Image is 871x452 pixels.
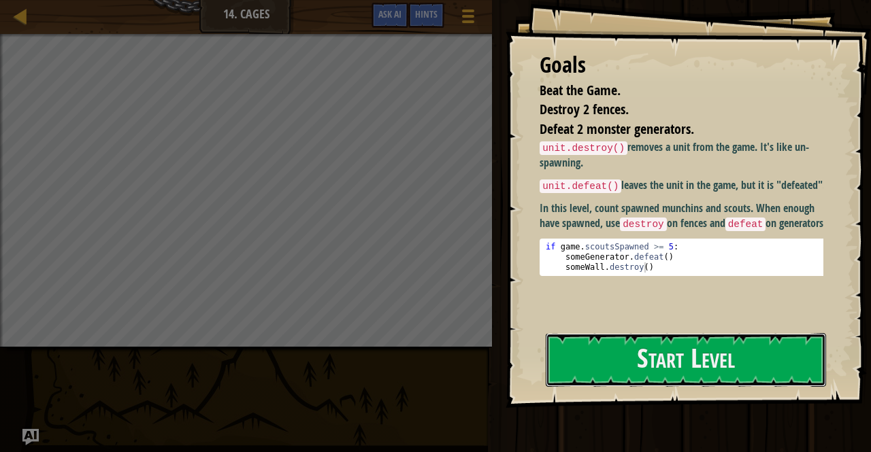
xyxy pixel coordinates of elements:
code: defeat [725,218,766,231]
button: Start Level [546,333,826,387]
button: Show game menu [451,3,485,35]
li: Defeat 2 monster generators. [523,120,820,139]
code: unit.destroy() [540,141,627,155]
span: Defeat 2 monster generators. [540,120,694,138]
p: In this level, count spawned munchins and scouts. When enough have spawned, use on fences and on ... [540,201,834,232]
p: leaves the unit in the game, but it is "defeated". [540,177,834,194]
div: Goals [540,50,823,81]
button: Ask AI [22,429,39,445]
span: Beat the Game. [540,81,621,99]
span: Hints [415,7,438,20]
button: Ask AI [372,3,408,28]
code: destroy [620,218,666,231]
code: unit.defeat() [540,179,621,193]
li: Destroy 2 fences. [523,100,820,120]
span: Destroy 2 fences. [540,100,629,118]
p: removes a unit from the game. It's like un-spawning. [540,139,834,171]
span: Ask AI [378,7,401,20]
li: Beat the Game. [523,81,820,101]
